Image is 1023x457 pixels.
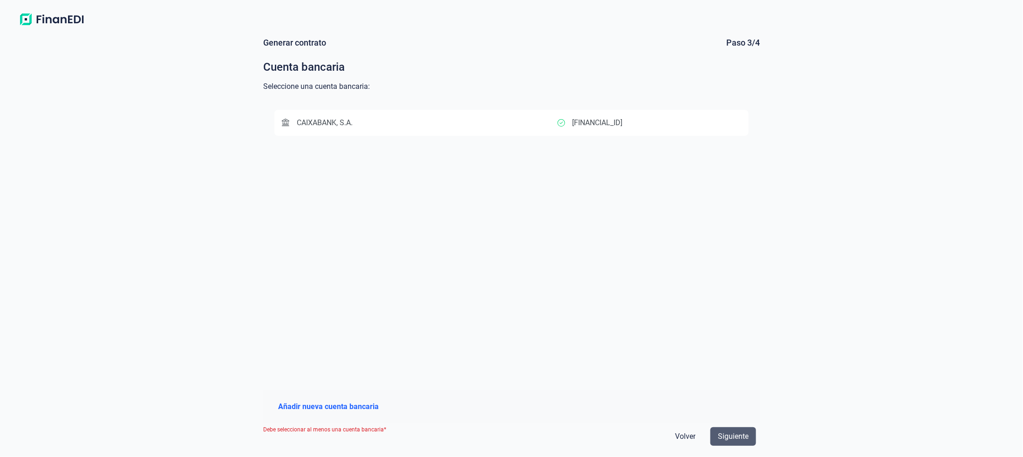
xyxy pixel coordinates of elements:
span: CAIXABANK, S.A. [297,118,353,127]
span: Siguiente [718,431,749,442]
p: [FINANCIAL_ID] [573,117,623,128]
button: Volver [668,427,703,446]
span: Añadir nueva cuenta bancaria [278,401,379,412]
button: Añadir nueva cuenta bancaria [271,397,386,416]
button: CAIXABANK, S.A.[FINANCIAL_ID] [274,110,749,136]
div: Paso 3/4 [726,37,760,48]
div: Seleccione una cuenta bancaria: [263,82,760,91]
div: Cuenta bancaria [263,60,760,74]
div: Generar contrato [263,37,326,48]
img: Logo de aplicación [15,11,89,28]
button: Siguiente [710,427,756,446]
span: Volver [675,431,696,442]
